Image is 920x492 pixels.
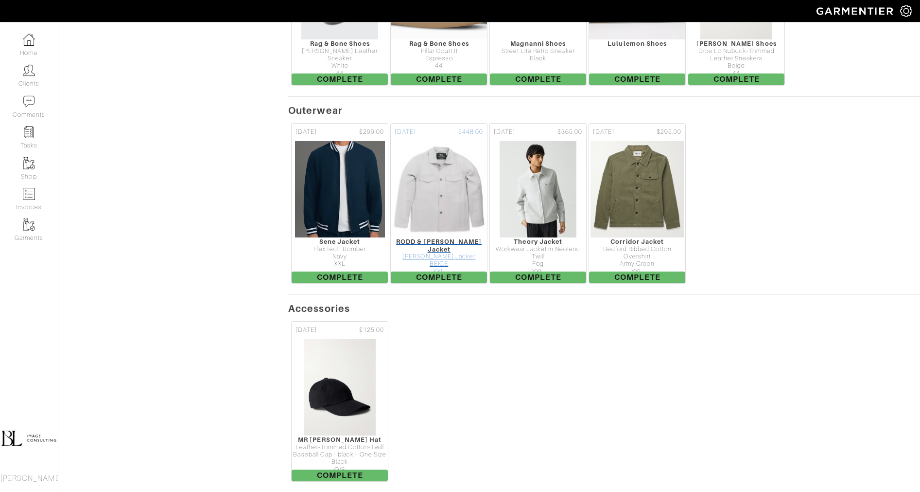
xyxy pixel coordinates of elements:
[292,260,388,268] div: XXL
[494,128,515,137] span: [DATE]
[588,122,687,285] a: [DATE] $295.00 Corridor Jacket Bedford Ribbed Cotton Overshirt Army Green XXL Complete
[490,40,586,47] div: Magnanni Shoes
[657,128,681,137] span: $295.00
[292,246,388,253] div: FlexTech Bomber
[391,62,487,70] div: 44
[490,272,586,283] span: Complete
[292,466,388,474] div: O/S
[490,48,586,55] div: Street Lite Retro Sneaker
[490,268,586,275] div: XXL
[395,128,416,137] span: [DATE]
[557,128,582,137] span: $365.00
[391,55,487,62] div: Espresso
[389,122,488,285] a: [DATE] $448.00 RODD & [PERSON_NAME] Jacket [PERSON_NAME] Jacket BEIGE XXL Complete
[288,303,920,314] h5: Accessories
[593,128,614,137] span: [DATE]
[589,238,685,245] div: Corridor Jacket
[23,95,35,108] img: comment-icon-a0a6a9ef722e966f86d9cbdc48e553b5cf19dbc54f86b18d962a5391bc8f6eb6.png
[589,246,685,261] div: Bedford Ribbed Cotton Overshirt
[391,253,487,260] div: [PERSON_NAME] Jacket
[391,260,487,268] div: BEIGE
[490,73,586,85] span: Complete
[290,122,389,285] a: [DATE] $299.00 Sene Jacket FlexTech Bomber Navy XXL Complete
[292,73,388,85] span: Complete
[303,339,376,436] img: cZ3xT93bQGthnNSfjEie7TpS
[292,62,388,70] div: White
[359,128,384,137] span: $299.00
[23,34,35,46] img: dashboard-icon-dbcd8f5a0b271acd01030246c82b418ddd0df26cd7fceb0bd07c9910d44c42f6.png
[391,48,487,55] div: Pillar Court II
[23,188,35,200] img: orders-icon-0abe47150d42831381b5fb84f609e132dff9fe21cb692f30cb5eec754e2cba89.png
[589,260,685,268] div: Army Green
[589,73,685,85] span: Complete
[388,141,490,238] img: a9D3oHKS5aZ7Yhek2TfpGdsQ
[391,272,487,283] span: Complete
[490,55,586,62] div: Black
[292,238,388,245] div: Sene Jacket
[688,40,784,47] div: [PERSON_NAME] Shoes
[23,219,35,231] img: garments-icon-b7da505a4dc4fd61783c78ac3ca0ef83fa9d6f193b1c9dc38574b1d14d53ca28.png
[589,268,685,275] div: XXL
[23,64,35,76] img: clients-icon-6bae9207a08558b7cb47a8932f037763ab4055f8c8b6bfacd5dc20c3e0201464.png
[292,48,388,63] div: [PERSON_NAME] Leather Sneaker
[23,157,35,169] img: garments-icon-b7da505a4dc4fd61783c78ac3ca0ef83fa9d6f193b1c9dc38574b1d14d53ca28.png
[688,70,784,77] div: 44
[295,128,317,137] span: [DATE]
[688,62,784,70] div: Beige
[292,436,388,443] div: MR [PERSON_NAME] Hat
[23,126,35,138] img: reminder-icon-8004d30b9f0a5d33ae49ab947aed9ed385cf756f9e5892f1edd6e32f2345188e.png
[391,40,487,47] div: Rag & Bone Shoes
[292,458,388,466] div: Black
[292,444,388,459] div: Leather-Trimmed Cotton-Twill Baseball Cap - black - One Size
[688,73,784,85] span: Complete
[391,238,487,253] div: RODD & [PERSON_NAME] Jacket
[589,40,685,47] div: Lululemon Shoes
[290,320,389,483] a: [DATE] $125.00 MR [PERSON_NAME] Hat Leather-Trimmed Cotton-Twill Baseball Cap - black - One Size ...
[490,246,586,261] div: Workwear Jacket in Neoteric Twill
[490,260,586,268] div: Fog
[391,73,487,85] span: Complete
[499,141,577,238] img: 47KzVoFSnUHudCdSKgu5EnrP
[292,70,388,77] div: 44
[900,5,912,17] img: gear-icon-white-bd11855cb880d31180b6d7d6211b90ccbf57a29d726f0c71d8c61bd08dd39cc2.png
[292,253,388,260] div: Navy
[812,2,900,19] img: garmentier-logo-header-white-b43fb05a5012e4ada735d5af1a66efaba907eab6374d6393d1fbf88cb4ef424d.png
[688,48,784,63] div: Dice Lo Nubuck-Trimmed Leather Sneakers
[295,326,317,335] span: [DATE]
[590,141,684,238] img: 4zREus9L67ErtjrDMzCTx1Mu
[292,470,388,481] span: Complete
[458,128,483,137] span: $448.00
[589,272,685,283] span: Complete
[488,122,588,285] a: [DATE] $365.00 Theory Jacket Workwear Jacket in Neoteric Twill Fog XXL Complete
[292,272,388,283] span: Complete
[391,268,487,275] div: XXL
[490,238,586,245] div: Theory Jacket
[288,105,920,116] h5: Outerwear
[292,40,388,47] div: Rag & Bone Shoes
[295,141,385,238] img: kTuFz3YHRCJFonjnARKnaLzk
[359,326,384,335] span: $125.00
